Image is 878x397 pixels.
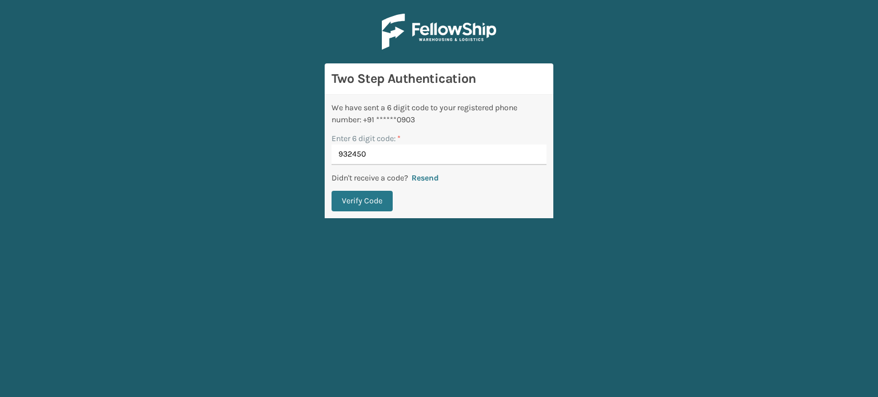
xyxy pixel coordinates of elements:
[332,172,408,184] p: Didn't receive a code?
[332,102,546,126] div: We have sent a 6 digit code to your registered phone number: +91 ******0903
[332,70,546,87] h3: Two Step Authentication
[332,133,401,145] label: Enter 6 digit code:
[332,191,393,211] button: Verify Code
[408,173,442,183] button: Resend
[382,14,496,50] img: Logo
